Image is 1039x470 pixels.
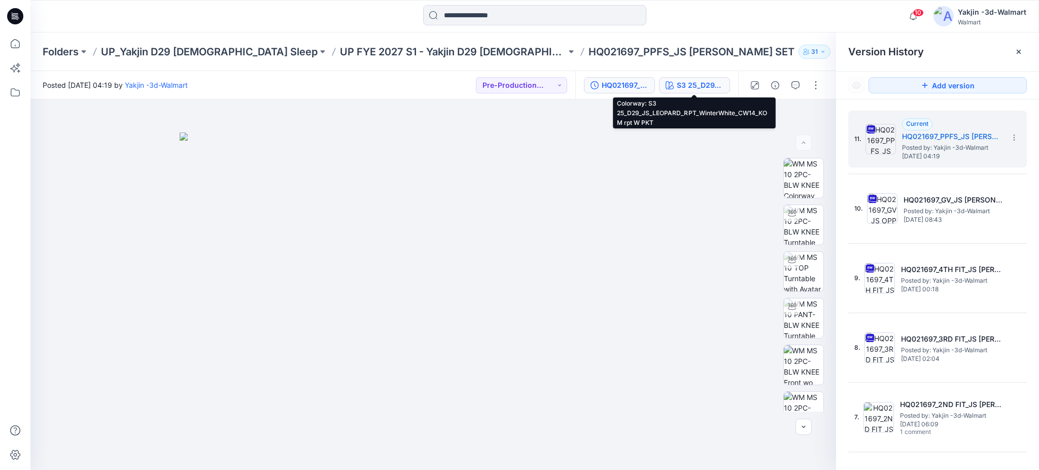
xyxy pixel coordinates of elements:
h5: HQ021697_GV_JS OPP PJ SET [904,194,1005,206]
a: UP FYE 2027 S1 - Yakjin D29 [DEMOGRAPHIC_DATA] Sleepwear [340,45,566,59]
img: WM MS 10 2PC-BLW KNEE Colorway wo Avatar [784,158,823,198]
span: 7. [854,413,859,422]
span: [DATE] 02:04 [901,355,1002,362]
img: WM MS 10 PANT-BLW KNEE Turntable with Avatar [784,298,823,338]
button: Details [767,77,783,93]
button: HQ021697_PPFS_JS [PERSON_NAME] SET [584,77,655,93]
span: Current [906,120,928,127]
span: Posted by: Yakjin -3d-Walmart [904,206,1005,216]
button: Show Hidden Versions [848,77,864,93]
img: WM MS 10 TOP Turntable with Avatar [784,252,823,291]
p: 31 [811,46,818,57]
span: 10. [854,204,863,213]
img: eyJhbGciOiJIUzI1NiIsImtpZCI6IjAiLCJzbHQiOiJzZXMiLCJ0eXAiOiJKV1QifQ.eyJkYXRhIjp7InR5cGUiOiJzdG9yYW... [180,132,687,470]
div: HQ021697_PPFS_JS OPP PJ SET [602,80,648,91]
span: 9. [854,274,860,283]
a: Yakjin -3d-Walmart [125,81,188,89]
span: 11. [854,135,861,144]
img: HQ021697_4TH FIT_JS OPP PJ SET [864,263,895,293]
span: [DATE] 04:19 [902,153,1003,160]
img: WM MS 10 2PC-BLW KNEE Front wo Avatar [784,345,823,385]
img: HQ021697_2ND FIT_JS OPP PJ SET [863,402,894,432]
span: [DATE] 08:43 [904,216,1005,223]
a: Folders [43,45,79,59]
button: Close [1015,48,1023,56]
a: UP_Yakjin D29 [DEMOGRAPHIC_DATA] Sleep [101,45,318,59]
span: Posted by: Yakjin -3d-Walmart [902,143,1003,153]
span: 10 [913,9,924,17]
span: Posted by: Yakjin -3d-Walmart [901,276,1002,286]
span: 1 comment [900,428,971,437]
button: Add version [869,77,1027,93]
img: HQ021697_PPFS_JS OPP PJ SET [865,124,896,154]
img: HQ021697_GV_JS OPP PJ SET [867,193,897,224]
div: S3 25_D29_JS_LEOPARD_RPT_WinterWhite_CW14_KOM rpt W PKT [677,80,723,91]
h5: HQ021697_4TH FIT_JS OPP PJ SET [901,263,1002,276]
div: Yakjin -3d-Walmart [958,6,1026,18]
img: HQ021697_3RD FIT_JS OPP PJ SET [864,332,895,363]
h5: HQ021697_3RD FIT_JS OPP PJ SET [901,333,1002,345]
span: [DATE] 06:09 [900,421,1001,428]
div: Walmart [958,18,1026,26]
span: Posted [DATE] 04:19 by [43,80,188,90]
span: Posted by: Yakjin -3d-Walmart [901,345,1002,355]
span: [DATE] 00:18 [901,286,1002,293]
img: WM MS 10 2PC-BLW KNEE Hip Side 1 wo Avatar [784,392,823,431]
img: avatar [933,6,954,26]
img: WM MS 10 2PC-BLW KNEE Turntable with Avatar [784,205,823,245]
h5: HQ021697_PPFS_JS OPP PJ SET [902,130,1003,143]
span: Version History [848,46,924,58]
button: S3 25_D29_JS_LEOPARD_RPT_WinterWhite_CW14_KOM rpt W PKT [659,77,730,93]
h5: HQ021697_2ND FIT_JS OPP PJ SET [900,398,1001,411]
button: 31 [799,45,830,59]
p: HQ021697_PPFS_JS [PERSON_NAME] SET [588,45,794,59]
span: Posted by: Yakjin -3d-Walmart [900,411,1001,421]
span: 8. [854,343,860,352]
